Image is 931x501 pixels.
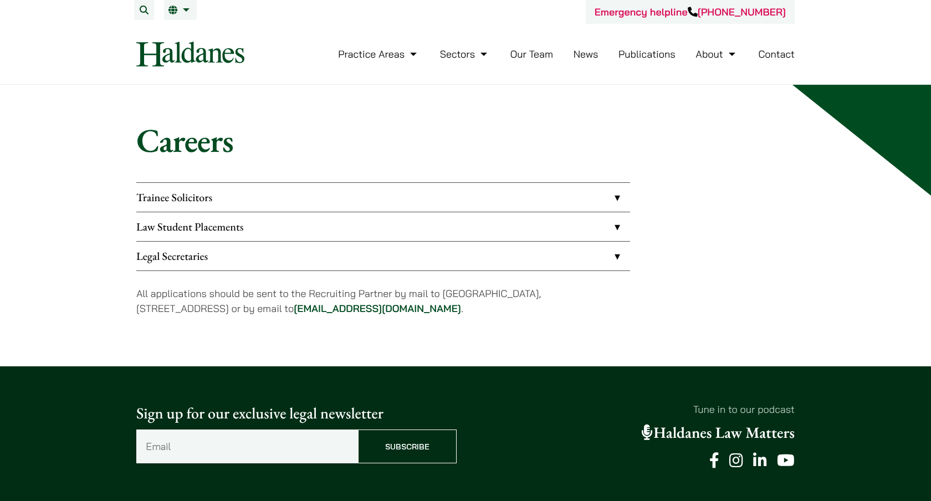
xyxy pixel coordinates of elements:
[136,212,630,241] a: Law Student Placements
[758,48,795,60] a: Contact
[474,402,795,417] p: Tune in to our podcast
[618,48,676,60] a: Publications
[642,423,795,443] a: Haldanes Law Matters
[136,430,358,463] input: Email
[136,402,457,425] p: Sign up for our exclusive legal newsletter
[695,48,738,60] a: About
[574,48,598,60] a: News
[136,242,630,270] a: Legal Secretaries
[136,42,244,67] img: Logo of Haldanes
[136,120,795,160] h1: Careers
[294,302,461,315] a: [EMAIL_ADDRESS][DOMAIN_NAME]
[440,48,490,60] a: Sectors
[338,48,420,60] a: Practice Areas
[595,6,786,18] a: Emergency helpline[PHONE_NUMBER]
[358,430,457,463] input: Subscribe
[136,183,630,212] a: Trainee Solicitors
[136,286,630,316] p: All applications should be sent to the Recruiting Partner by mail to [GEOGRAPHIC_DATA], [STREET_A...
[168,6,192,14] a: EN
[510,48,553,60] a: Our Team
